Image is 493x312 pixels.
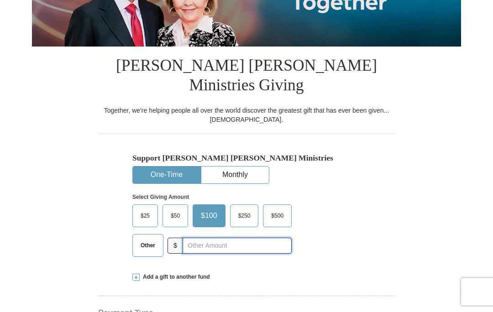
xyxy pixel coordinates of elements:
span: $ [168,238,183,254]
span: $25 [136,209,154,223]
span: $250 [234,209,255,223]
span: $500 [267,209,288,223]
button: Monthly [201,167,269,184]
button: One-Time [133,167,200,184]
input: Other Amount [183,238,292,254]
span: Add a gift to another fund [140,274,210,281]
div: Together, we're helping people all over the world discover the greatest gift that has ever been g... [98,106,395,125]
h1: [PERSON_NAME] [PERSON_NAME] Ministries Giving [98,47,395,106]
span: $50 [166,209,184,223]
span: $100 [196,209,222,223]
h5: Support [PERSON_NAME] [PERSON_NAME] Ministries [132,154,361,163]
strong: Select Giving Amount [132,194,189,201]
span: Other [136,239,160,253]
